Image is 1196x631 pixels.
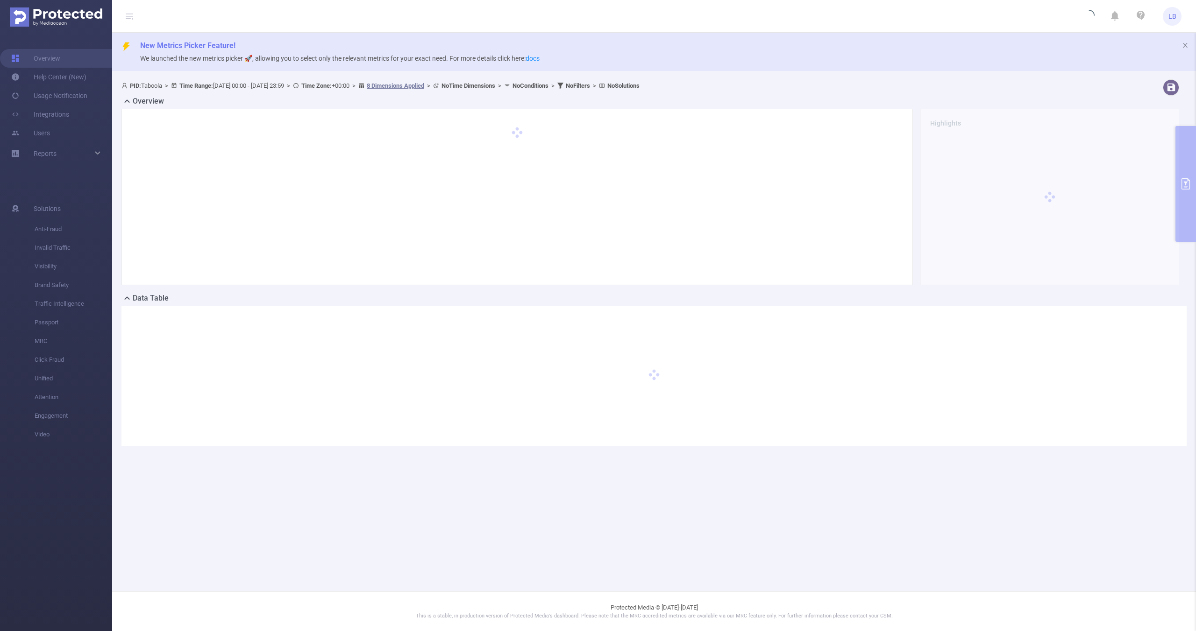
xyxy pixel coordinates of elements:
h2: Overview [133,96,164,107]
span: Invalid Traffic [35,238,112,257]
b: Time Zone: [301,82,332,89]
i: icon: loading [1083,10,1095,23]
span: Reports [34,150,57,157]
span: > [162,82,171,89]
a: Usage Notification [11,86,87,105]
span: Brand Safety [35,276,112,294]
span: > [495,82,504,89]
span: Unified [35,369,112,388]
span: Click Fraud [35,351,112,369]
span: MRC [35,332,112,351]
i: icon: close [1182,42,1189,49]
i: icon: thunderbolt [121,42,131,51]
span: Taboola [DATE] 00:00 - [DATE] 23:59 +00:00 [121,82,640,89]
b: Time Range: [179,82,213,89]
a: Help Center (New) [11,68,86,86]
span: > [548,82,557,89]
b: No Solutions [607,82,640,89]
span: Video [35,425,112,444]
p: This is a stable, in production version of Protected Media's dashboard. Please note that the MRC ... [135,612,1173,620]
a: Users [11,124,50,142]
span: Passport [35,313,112,332]
a: Overview [11,49,60,68]
b: No Time Dimensions [441,82,495,89]
a: Reports [34,144,57,163]
u: 8 Dimensions Applied [367,82,424,89]
i: icon: user [121,83,130,89]
span: LB [1168,7,1176,26]
button: icon: close [1182,40,1189,50]
span: Engagement [35,407,112,425]
h2: Data Table [133,293,169,304]
footer: Protected Media © [DATE]-[DATE] [112,591,1196,631]
b: No Conditions [513,82,548,89]
span: Visibility [35,257,112,276]
span: Solutions [34,199,61,218]
span: Attention [35,388,112,407]
b: PID: [130,82,141,89]
img: Protected Media [10,7,102,27]
span: Anti-Fraud [35,220,112,238]
span: > [349,82,358,89]
span: We launched the new metrics picker 🚀, allowing you to select only the relevant metrics for your e... [140,55,540,62]
b: No Filters [566,82,590,89]
a: Integrations [11,105,69,124]
span: > [590,82,599,89]
span: > [424,82,433,89]
span: > [284,82,293,89]
span: Traffic Intelligence [35,294,112,313]
span: New Metrics Picker Feature! [140,41,235,50]
a: docs [526,55,540,62]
